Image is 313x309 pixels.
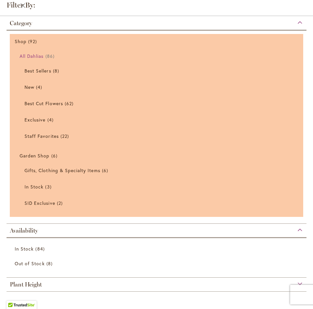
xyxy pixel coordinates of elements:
[51,152,59,159] span: 6
[25,100,63,106] span: Best Cut Flowers
[15,260,45,267] span: Out of Stock
[10,227,38,234] span: Availability
[102,167,110,174] span: 6
[25,65,290,76] a: Best Sellers
[20,153,50,159] span: Garden Shop
[15,246,34,252] span: In Stock
[15,38,26,44] span: Shop
[25,165,290,176] a: Gifts, Clothing &amp; Specialty Items
[60,133,71,139] span: 22
[25,81,290,93] a: New
[36,84,44,90] span: 4
[25,68,51,74] span: Best Sellers
[10,281,42,288] span: Plant Height
[20,53,44,59] span: All Dahlias
[20,150,295,161] a: Garden Shop
[25,114,290,125] a: Exclusive
[46,260,54,267] span: 8
[10,20,32,27] span: Category
[25,200,55,206] span: SID Exclusive
[25,133,59,139] span: Staff Favorites
[15,258,300,269] a: Out of Stock 8
[25,84,34,90] span: New
[5,286,23,304] iframe: Launch Accessibility Center
[15,36,300,47] a: Shop
[45,53,56,59] span: 86
[28,38,39,45] span: 92
[15,243,300,254] a: In Stock 84
[45,183,53,190] span: 3
[47,116,55,123] span: 4
[25,98,290,109] a: Best Cut Flowers
[25,117,45,123] span: Exclusive
[25,197,290,209] a: SID Exclusive
[20,50,295,62] a: All Dahlias
[53,67,61,74] span: 8
[25,181,290,192] a: In Stock
[25,130,290,142] a: Staff Favorites
[25,184,43,190] span: In Stock
[35,245,46,252] span: 84
[25,167,100,173] span: Gifts, Clothing & Specialty Items
[57,200,64,206] span: 2
[65,100,75,107] span: 62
